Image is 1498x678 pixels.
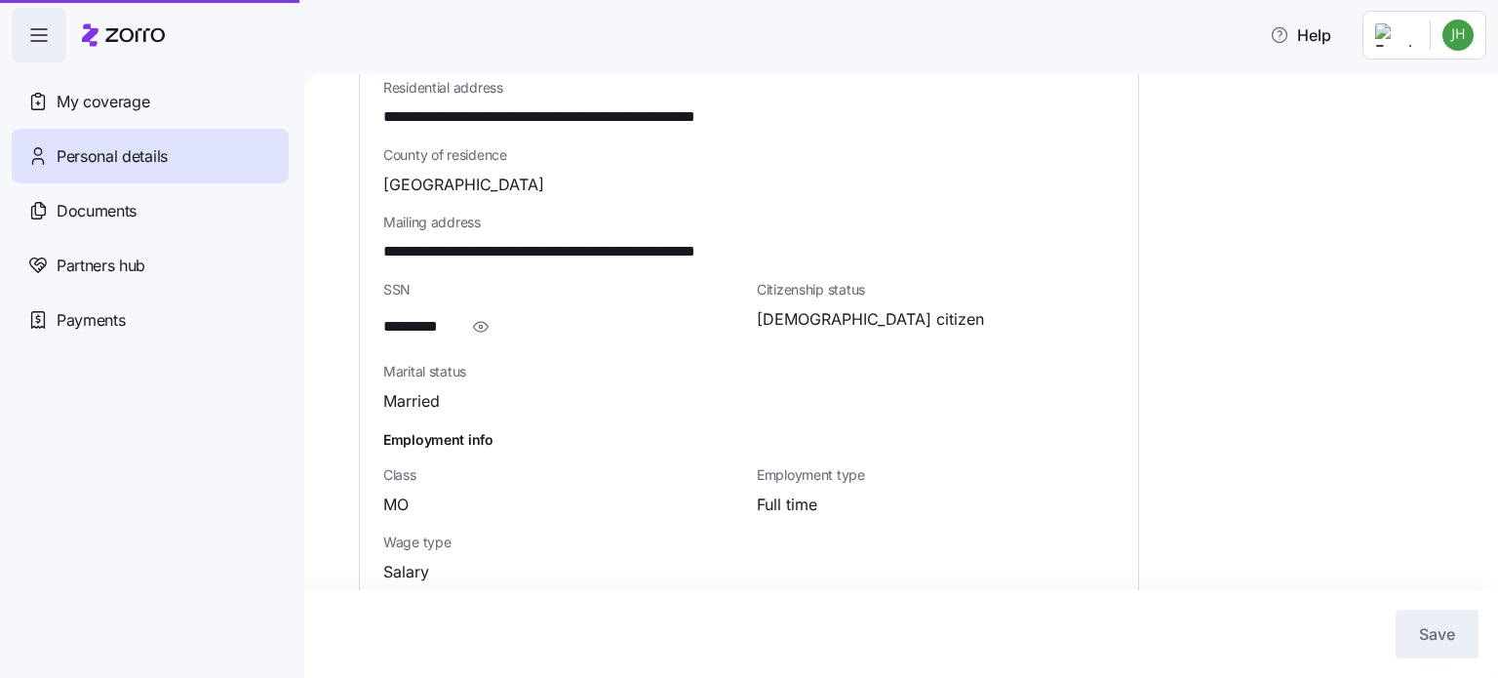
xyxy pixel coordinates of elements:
[1254,16,1347,55] button: Help
[1375,23,1414,47] img: Employer logo
[383,145,1115,165] span: County of residence
[757,280,1115,299] span: Citizenship status
[383,78,1115,98] span: Residential address
[57,199,137,223] span: Documents
[1442,20,1474,51] img: 24bc297ed12113807ae56984699e3bd3
[12,129,289,183] a: Personal details
[12,183,289,238] a: Documents
[1419,622,1455,646] span: Save
[383,362,741,381] span: Marital status
[57,90,149,114] span: My coverage
[1270,23,1331,47] span: Help
[383,173,544,197] span: [GEOGRAPHIC_DATA]
[1396,610,1478,658] button: Save
[383,493,409,517] span: MO
[57,308,125,333] span: Payments
[383,213,1115,232] span: Mailing address
[57,254,145,278] span: Partners hub
[57,144,168,169] span: Personal details
[383,280,741,299] span: SSN
[383,465,741,485] span: Class
[383,533,741,552] span: Wage type
[12,293,289,347] a: Payments
[12,238,289,293] a: Partners hub
[757,493,817,517] span: Full time
[12,74,289,129] a: My coverage
[757,465,1115,485] span: Employment type
[757,307,984,332] span: [DEMOGRAPHIC_DATA] citizen
[383,429,1115,450] h1: Employment info
[383,389,440,414] span: Married
[383,560,429,584] span: Salary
